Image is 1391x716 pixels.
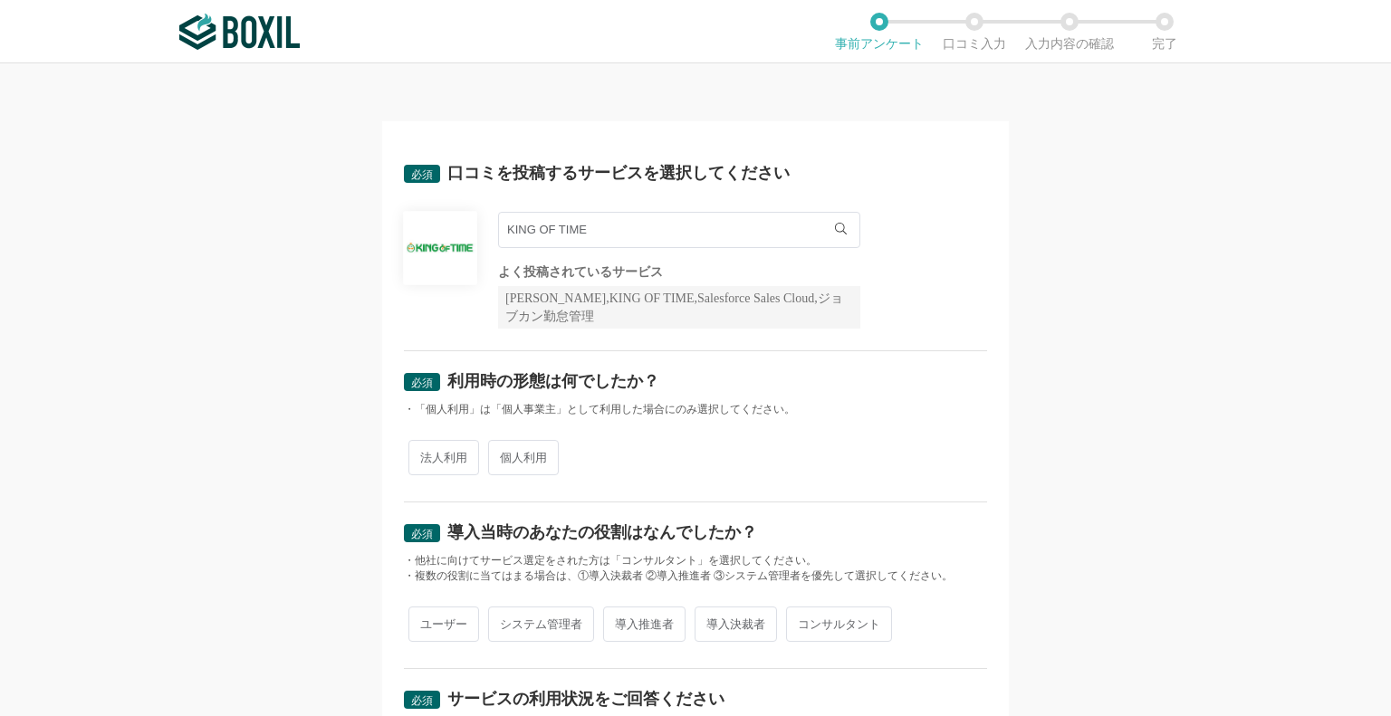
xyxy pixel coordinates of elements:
span: システム管理者 [488,606,594,642]
span: 必須 [411,168,433,181]
span: コンサルタント [786,606,892,642]
div: 口コミを投稿するサービスを選択してください [447,165,790,181]
div: 利用時の形態は何でしたか？ [447,373,659,389]
li: 事前アンケート [831,13,926,51]
div: 導入当時のあなたの役割はなんでしたか？ [447,524,757,540]
div: よく投稿されているサービス [498,266,860,279]
div: [PERSON_NAME],KING OF TIME,Salesforce Sales Cloud,ジョブカン勤怠管理 [498,286,860,329]
span: 導入決裁者 [695,606,777,642]
div: ・複数の役割に当てはまる場合は、①導入決裁者 ②導入推進者 ③システム管理者を優先して選択してください。 [404,568,987,584]
span: 個人利用 [488,440,559,475]
input: サービス名で検索 [498,212,860,248]
span: ユーザー [408,606,479,642]
div: ・他社に向けてサービス選定をされた方は「コンサルタント」を選択してください。 [404,553,987,568]
div: サービスの利用状況をご回答ください [447,691,724,707]
div: ・「個人利用」は「個人事業主」として利用した場合にのみ選択してください。 [404,402,987,417]
li: 完了 [1117,13,1212,51]
span: 必須 [411,377,433,389]
span: 必須 [411,694,433,707]
li: 口コミ入力 [926,13,1022,51]
span: 必須 [411,528,433,540]
li: 入力内容の確認 [1022,13,1117,51]
span: 導入推進者 [603,606,686,642]
img: ボクシルSaaS_ロゴ [179,14,300,50]
span: 法人利用 [408,440,479,475]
